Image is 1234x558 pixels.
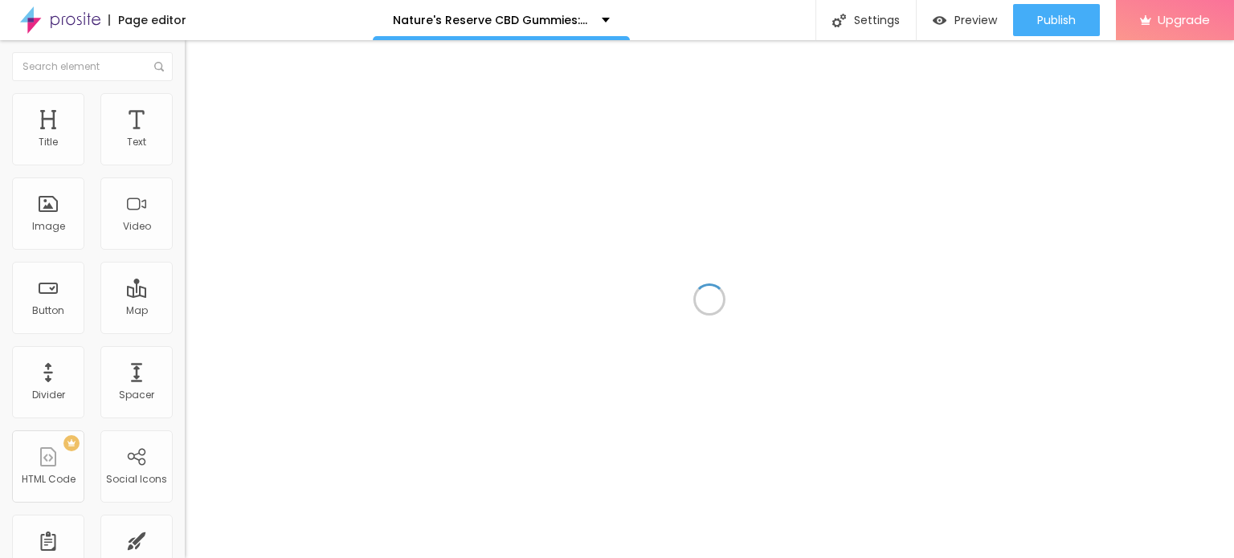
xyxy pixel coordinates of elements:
[1037,14,1076,26] span: Publish
[393,14,590,26] p: Nature's Reserve CBD Gummies: A Natural Path to Wellness
[106,474,167,485] div: Social Icons
[127,136,146,148] div: Text
[126,305,148,316] div: Map
[32,305,64,316] div: Button
[12,52,173,81] input: Search element
[954,14,997,26] span: Preview
[32,221,65,232] div: Image
[123,221,151,232] div: Video
[832,14,846,27] img: Icone
[933,14,946,27] img: view-1.svg
[108,14,186,26] div: Page editor
[22,474,76,485] div: HTML Code
[154,62,164,71] img: Icone
[1013,4,1100,36] button: Publish
[917,4,1013,36] button: Preview
[39,136,58,148] div: Title
[1158,13,1210,26] span: Upgrade
[32,389,65,401] div: Divider
[119,389,154,401] div: Spacer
